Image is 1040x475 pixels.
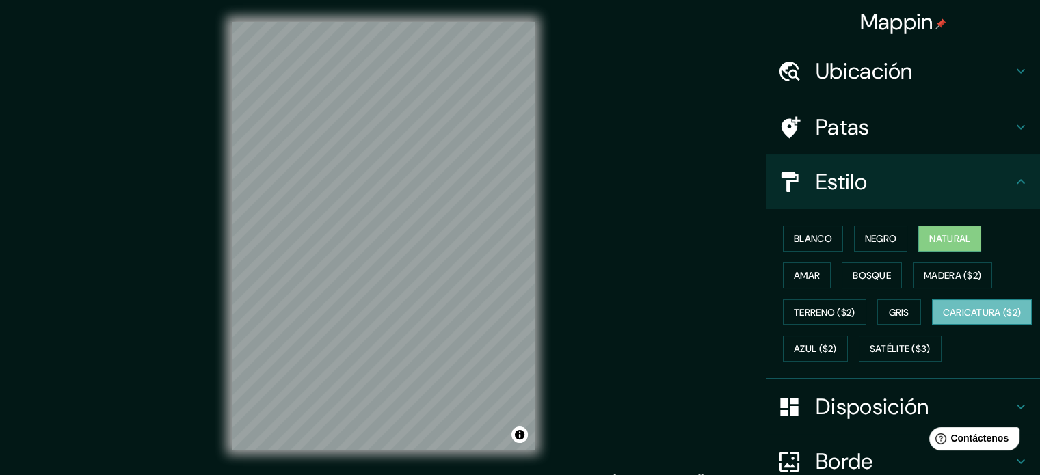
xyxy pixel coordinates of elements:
font: Amar [794,269,820,282]
canvas: Mapa [232,22,535,450]
font: Satélite ($3) [870,343,931,355]
button: Madera ($2) [913,262,992,288]
button: Amar [783,262,831,288]
font: Blanco [794,232,832,245]
font: Azul ($2) [794,343,837,355]
div: Estilo [766,154,1040,209]
button: Terreno ($2) [783,299,866,325]
font: Estilo [816,167,867,196]
button: Caricatura ($2) [932,299,1032,325]
button: Bosque [842,262,902,288]
div: Ubicación [766,44,1040,98]
div: Patas [766,100,1040,154]
font: Bosque [853,269,891,282]
div: Disposición [766,379,1040,434]
button: Satélite ($3) [859,336,942,362]
font: Mappin [860,8,933,36]
font: Madera ($2) [924,269,981,282]
font: Caricatura ($2) [943,306,1022,318]
iframe: Lanzador de widgets de ayuda [918,422,1025,460]
button: Activar o desactivar atribución [511,426,528,443]
button: Negro [854,226,908,252]
img: pin-icon.png [935,18,946,29]
button: Gris [877,299,921,325]
font: Natural [929,232,970,245]
button: Blanco [783,226,843,252]
font: Terreno ($2) [794,306,855,318]
font: Negro [865,232,897,245]
font: Patas [816,113,870,141]
button: Azul ($2) [783,336,848,362]
font: Ubicación [816,57,913,85]
font: Disposición [816,392,929,421]
button: Natural [918,226,981,252]
font: Gris [889,306,909,318]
